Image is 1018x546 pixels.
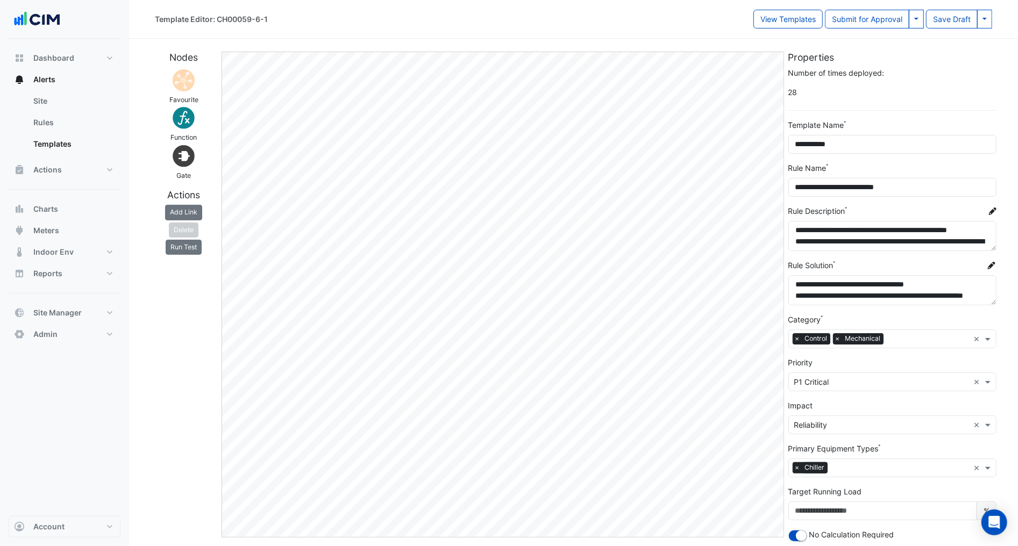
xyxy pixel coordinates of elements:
a: Templates [25,133,120,155]
span: Site Manager [33,307,82,318]
button: Site Manager [9,302,120,324]
span: Actions [33,164,62,175]
label: Target Running Load [788,486,862,497]
span: × [833,333,843,344]
app-icon: Alerts [14,74,25,85]
span: Clear [973,419,983,430]
app-icon: Actions [14,164,25,175]
button: View Templates [753,10,823,28]
span: Clear [973,376,983,387]
button: Actions [9,159,120,181]
app-icon: Indoor Env [14,247,25,257]
button: Alerts [9,69,120,90]
h5: Nodes [151,52,217,63]
img: Company Logo [13,9,61,30]
div: Template Editor: CH00059-6-1 [155,13,268,25]
label: Rule Solution [788,260,834,271]
span: Reports [33,268,62,279]
app-icon: Admin [14,329,25,340]
label: Template Name [788,119,844,131]
label: No Calculation Required [809,529,894,540]
label: Rule Name [788,162,827,174]
small: Gate [176,171,191,179]
button: Meters [9,220,120,241]
div: Open Intercom Messenger [981,509,1007,535]
span: Meters [33,225,59,236]
span: Alerts [33,74,55,85]
small: Favourite [169,96,198,104]
a: Rules [25,112,120,133]
span: % [977,501,996,520]
button: Charts [9,198,120,220]
span: 28 [788,83,996,102]
a: Site [25,90,120,112]
button: Add Link [165,205,202,220]
button: Admin [9,324,120,345]
span: × [793,462,802,473]
h5: Actions [151,189,217,200]
button: Submit for Approval [825,10,909,28]
span: Clear [973,462,983,473]
app-icon: Charts [14,204,25,214]
app-icon: Reports [14,268,25,279]
label: Priority [788,357,813,368]
span: Chiller [802,462,828,473]
button: Reports [9,263,120,284]
div: Alerts [9,90,120,159]
label: Category [788,314,821,325]
img: Cannot add sensor nodes as the template has been deployed 28 times [170,67,197,94]
span: × [793,333,802,344]
app-icon: Meters [14,225,25,236]
app-icon: Dashboard [14,53,25,63]
span: Admin [33,329,58,340]
span: Mechanical [843,333,884,344]
label: Impact [788,400,813,411]
span: Charts [33,204,58,214]
button: Save Draft [926,10,978,28]
small: Function [170,133,197,141]
span: Dashboard [33,53,74,63]
label: Number of times deployed: [788,67,885,78]
span: Account [33,521,65,532]
label: Primary Equipment Types [788,443,879,454]
button: Account [9,516,120,537]
app-icon: Site Manager [14,307,25,318]
button: Run Test [166,240,202,255]
img: Function [170,105,197,131]
span: Indoor Env [33,247,74,257]
button: Dashboard [9,47,120,69]
label: Rule Description [788,205,845,217]
button: Indoor Env [9,241,120,263]
span: Control [802,333,830,344]
span: Clear [973,333,983,344]
img: Gate [170,143,197,169]
h5: Properties [788,52,996,63]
